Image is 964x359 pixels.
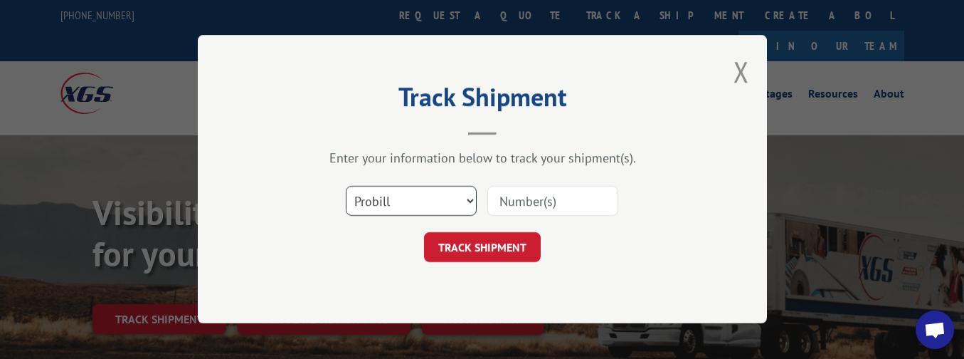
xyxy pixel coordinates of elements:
button: Close modal [733,53,749,90]
div: Open chat [916,311,954,349]
h2: Track Shipment [269,87,696,114]
input: Number(s) [487,187,618,217]
button: TRACK SHIPMENT [424,233,541,263]
div: Enter your information below to track your shipment(s). [269,150,696,167]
